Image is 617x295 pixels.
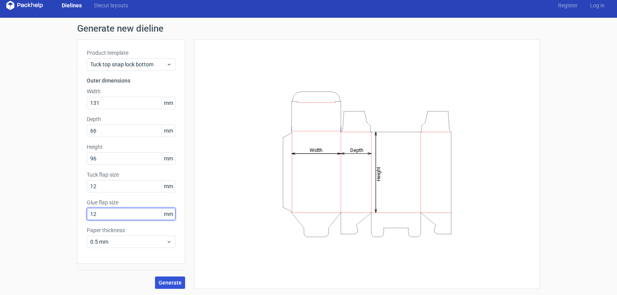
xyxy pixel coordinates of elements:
[87,143,175,151] label: Height
[162,153,175,164] span: mm
[90,238,166,246] span: 0.5 mm
[158,280,182,285] span: Generate
[77,24,540,33] h1: Generate new dieline
[87,77,175,84] h3: Outer dimensions
[87,49,175,57] label: Product template
[88,2,134,9] a: Diecut layouts
[155,276,185,289] button: Generate
[584,2,611,9] a: Log in
[376,167,381,181] tspan: Height
[162,208,175,220] span: mm
[350,147,363,153] tspan: Depth
[56,2,88,9] a: Dielines
[162,180,175,192] span: mm
[87,199,175,206] label: Glue flap size
[310,147,322,153] tspan: Width
[90,61,166,68] span: Tuck top snap lock bottom
[162,125,175,137] span: mm
[162,97,175,109] span: mm
[87,115,175,123] label: Depth
[552,2,584,9] a: Register
[87,226,175,234] label: Paper thickness
[87,88,175,95] label: Width
[87,171,175,179] label: Tuck flap size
